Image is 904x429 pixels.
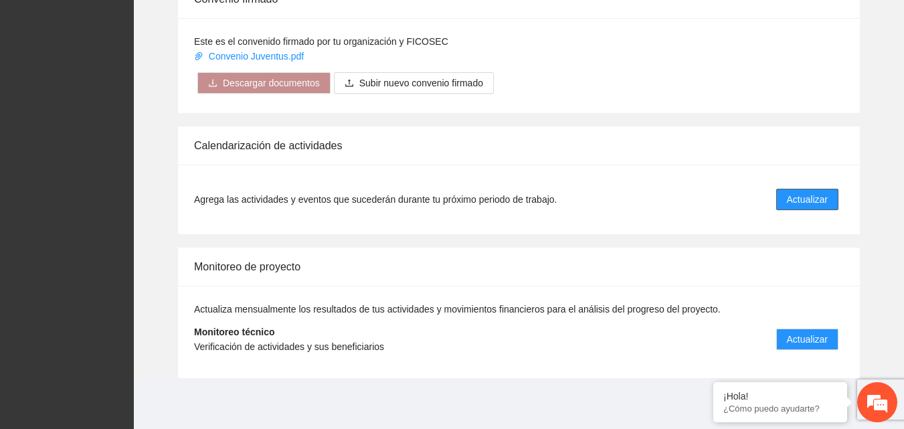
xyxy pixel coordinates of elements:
[345,78,354,89] span: upload
[787,192,828,207] span: Actualizar
[223,76,320,90] span: Descargar documentos
[723,404,837,414] p: ¿Cómo puedo ayudarte?
[194,327,275,337] strong: Monitoreo técnico
[776,329,838,350] button: Actualizar
[776,189,838,210] button: Actualizar
[787,332,828,347] span: Actualizar
[197,72,331,94] button: downloadDescargar documentos
[194,52,203,61] span: paper-clip
[194,36,448,47] span: Este es el convenido firmado por tu organización y FICOSEC
[78,139,185,274] span: Estamos en línea.
[194,51,306,62] a: Convenio Juventus.pdf
[208,78,217,89] span: download
[194,304,721,315] span: Actualiza mensualmente los resultados de tus actividades y movimientos financieros para el anális...
[7,286,255,333] textarea: Escriba su mensaje y pulse “Intro”
[723,391,837,402] div: ¡Hola!
[334,78,494,88] span: uploadSubir nuevo convenio firmado
[334,72,494,94] button: uploadSubir nuevo convenio firmado
[194,126,844,165] div: Calendarización de actividades
[194,248,844,286] div: Monitoreo de proyecto
[194,341,384,352] span: Verificación de actividades y sus beneficiarios
[359,76,483,90] span: Subir nuevo convenio firmado
[219,7,252,39] div: Minimizar ventana de chat en vivo
[70,68,225,86] div: Chatee con nosotros ahora
[194,192,557,207] span: Agrega las actividades y eventos que sucederán durante tu próximo periodo de trabajo.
